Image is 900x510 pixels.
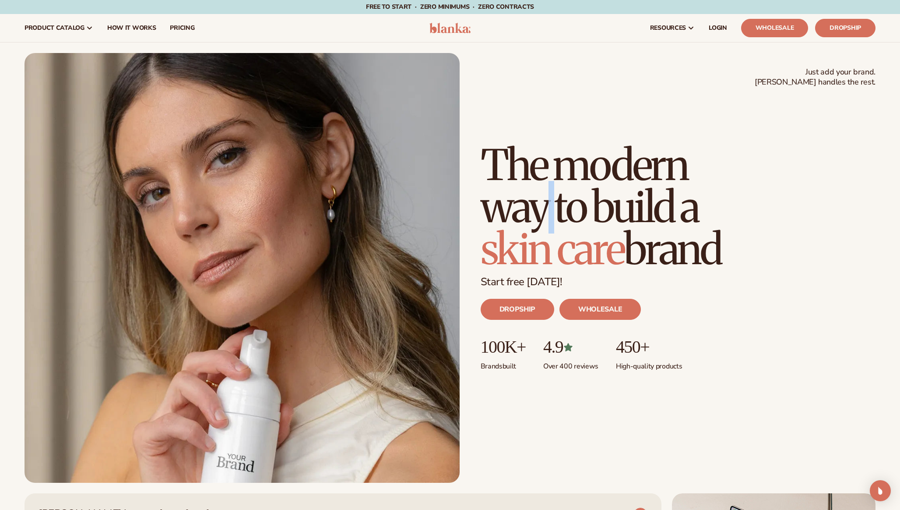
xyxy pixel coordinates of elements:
[543,357,598,371] p: Over 400 reviews
[366,3,534,11] span: Free to start · ZERO minimums · ZERO contracts
[107,25,156,32] span: How It Works
[25,53,460,483] img: Blanka hero private label beauty Female holding tanning mousse
[100,14,163,42] a: How It Works
[481,144,761,270] h1: The modern way to build a brand
[429,23,471,33] img: logo
[755,67,875,88] span: Just add your brand. [PERSON_NAME] handles the rest.
[481,337,526,357] p: 100K+
[543,337,598,357] p: 4.9
[18,14,100,42] a: product catalog
[650,25,686,32] span: resources
[170,25,194,32] span: pricing
[481,357,526,371] p: Brands built
[559,299,641,320] a: WHOLESALE
[870,480,891,501] div: Open Intercom Messenger
[709,25,727,32] span: LOGIN
[481,299,554,320] a: DROPSHIP
[815,19,875,37] a: Dropship
[163,14,201,42] a: pricing
[643,14,702,42] a: resources
[481,276,875,288] p: Start free [DATE]!
[702,14,734,42] a: LOGIN
[481,223,624,276] span: skin care
[25,25,84,32] span: product catalog
[616,337,682,357] p: 450+
[616,357,682,371] p: High-quality products
[741,19,808,37] a: Wholesale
